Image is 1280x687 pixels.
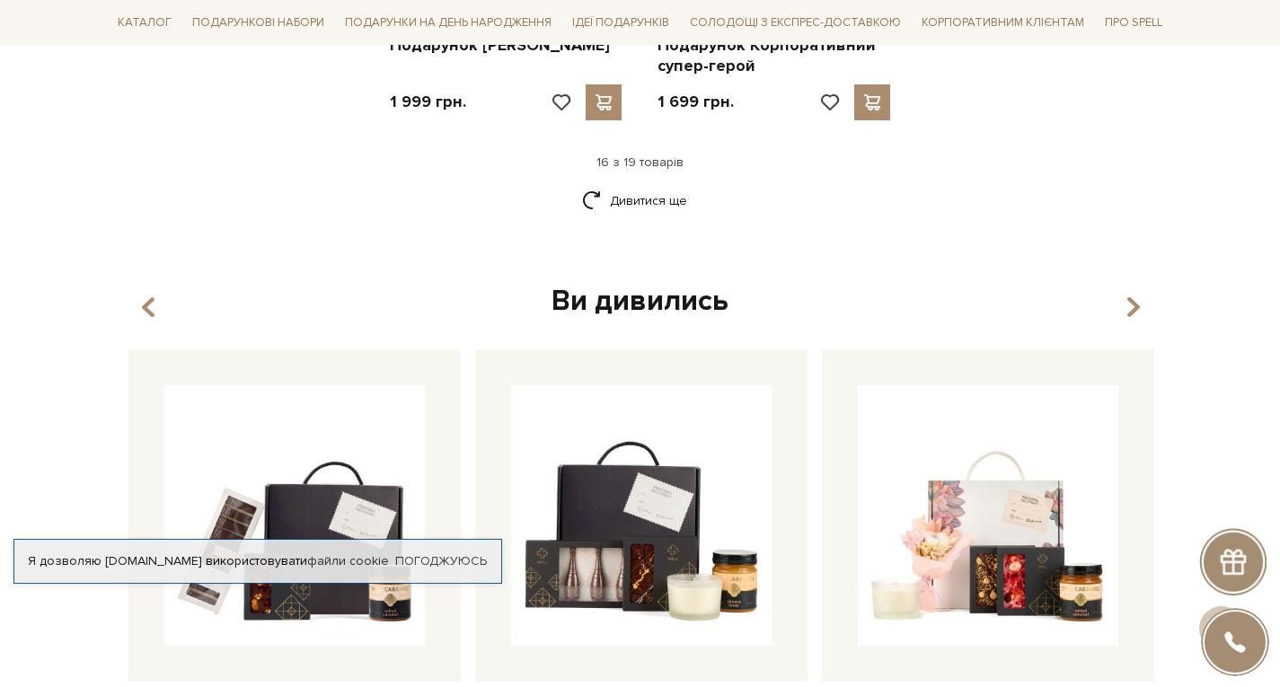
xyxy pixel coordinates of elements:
[914,7,1091,38] a: Корпоративним клієнтам
[185,9,331,37] span: Подарункові набори
[390,35,622,56] a: Подарунок [PERSON_NAME]
[307,553,389,568] a: файли cookie
[14,553,501,569] div: Я дозволяю [DOMAIN_NAME] використовувати
[683,7,908,38] a: Солодощі з експрес-доставкою
[1098,9,1170,37] span: Про Spell
[390,92,466,112] p: 1 999 грн.
[582,185,699,216] a: Дивитися ще
[658,35,890,77] a: Подарунок Корпоративний супер-герой
[338,9,559,37] span: Подарунки на День народження
[395,553,487,569] a: Погоджуюсь
[121,283,1160,321] div: Ви дивились
[658,92,734,112] p: 1 699 грн.
[103,154,1178,171] div: 16 з 19 товарів
[110,9,179,37] span: Каталог
[565,9,676,37] span: Ідеї подарунків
